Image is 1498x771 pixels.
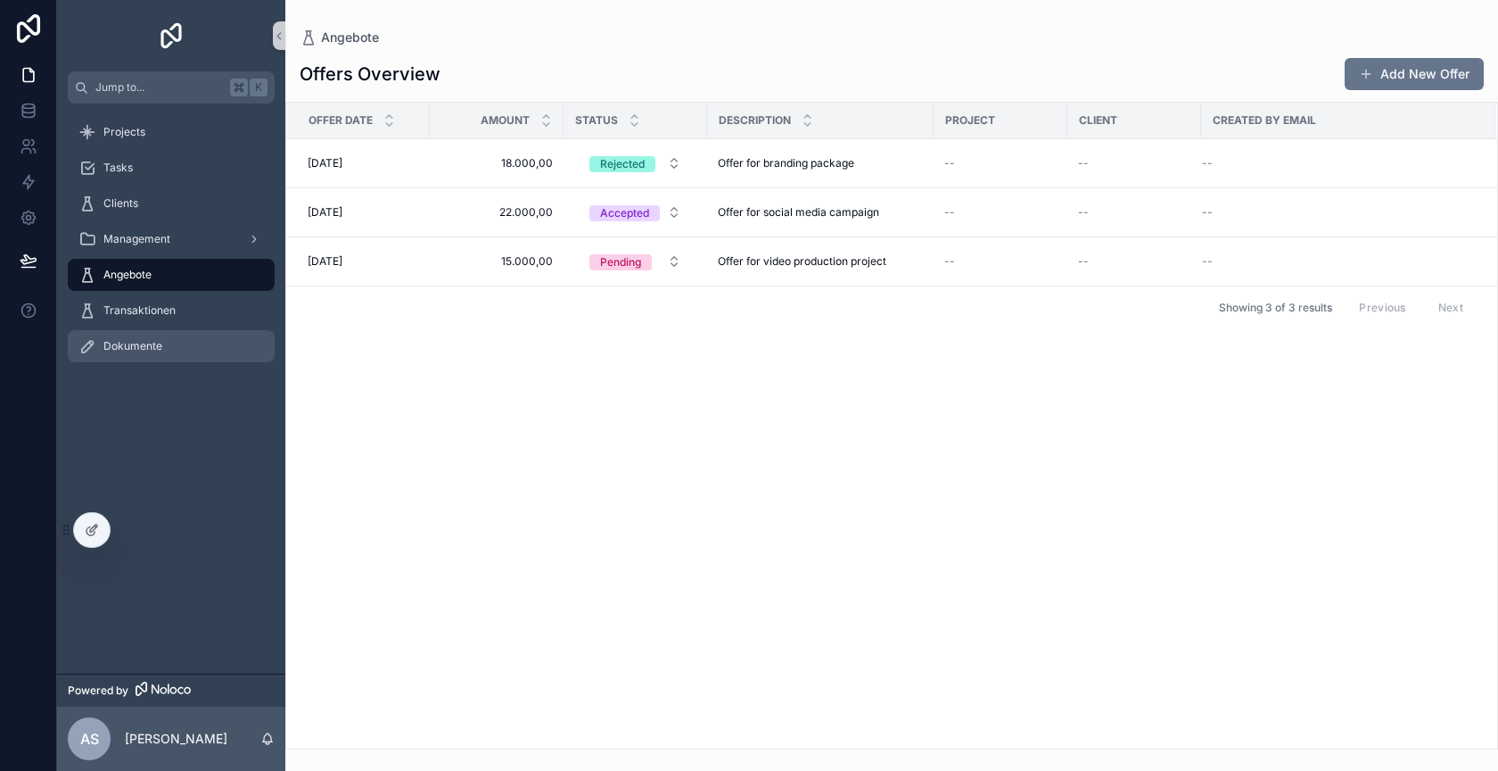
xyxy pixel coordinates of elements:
[945,113,995,128] span: Project
[1078,254,1190,269] a: --
[251,80,266,95] span: K
[1202,254,1474,269] a: --
[68,294,275,327] a: Transaktionen
[718,254,886,269] span: Offer for video production project
[103,339,162,353] span: Dokumente
[944,156,955,170] span: --
[718,156,854,170] span: Offer for branding package
[600,156,645,172] div: Rejected
[68,684,128,698] span: Powered by
[574,245,696,278] a: Select Button
[600,254,641,270] div: Pending
[440,156,553,170] a: 18.000,00
[68,223,275,255] a: Management
[1202,205,1213,220] span: --
[440,205,553,220] a: 22.000,00
[103,303,176,318] span: Transaktionen
[95,80,223,95] span: Jump to...
[574,195,696,229] a: Select Button
[718,205,879,220] span: Offer for social media campaign
[68,71,275,104] button: Jump to...K
[1078,156,1190,170] a: --
[1202,156,1474,170] a: --
[300,29,379,46] a: Angebote
[574,146,696,180] a: Select Button
[308,254,419,269] a: [DATE]
[308,156,342,170] span: [DATE]
[68,116,275,148] a: Projects
[103,125,145,139] span: Projects
[308,205,419,220] a: [DATE]
[68,330,275,362] a: Dokumente
[944,205,955,220] span: --
[575,196,695,228] button: Select Button
[1078,156,1089,170] span: --
[1078,254,1089,269] span: --
[103,161,133,175] span: Tasks
[718,254,923,269] a: Offer for video production project
[1345,58,1484,90] button: Add New Offer
[308,254,342,269] span: [DATE]
[481,113,530,128] span: Amount
[575,147,695,179] button: Select Button
[575,113,618,128] span: Status
[309,113,373,128] span: Offer Date
[1219,301,1332,315] span: Showing 3 of 3 results
[103,232,170,246] span: Management
[80,728,99,750] span: AS
[103,196,138,211] span: Clients
[944,254,1057,269] a: --
[68,187,275,220] a: Clients
[440,254,553,269] a: 15.000,00
[1202,254,1213,269] span: --
[944,156,1057,170] a: --
[1202,205,1474,220] a: --
[300,62,440,87] h1: Offers Overview
[718,156,923,170] a: Offer for branding package
[718,205,923,220] a: Offer for social media campaign
[157,21,185,50] img: App logo
[68,259,275,291] a: Angebote
[1079,113,1117,128] span: Client
[125,730,227,748] p: [PERSON_NAME]
[68,152,275,184] a: Tasks
[57,104,285,385] div: scrollable content
[944,205,1057,220] a: --
[308,156,419,170] a: [DATE]
[57,674,285,707] a: Powered by
[1202,156,1213,170] span: --
[308,205,342,220] span: [DATE]
[1078,205,1190,220] a: --
[719,113,791,128] span: Description
[1213,113,1316,128] span: Created By Email
[321,29,379,46] span: Angebote
[575,245,695,278] button: Select Button
[944,254,955,269] span: --
[600,205,649,221] div: Accepted
[103,268,152,282] span: Angebote
[1078,205,1089,220] span: --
